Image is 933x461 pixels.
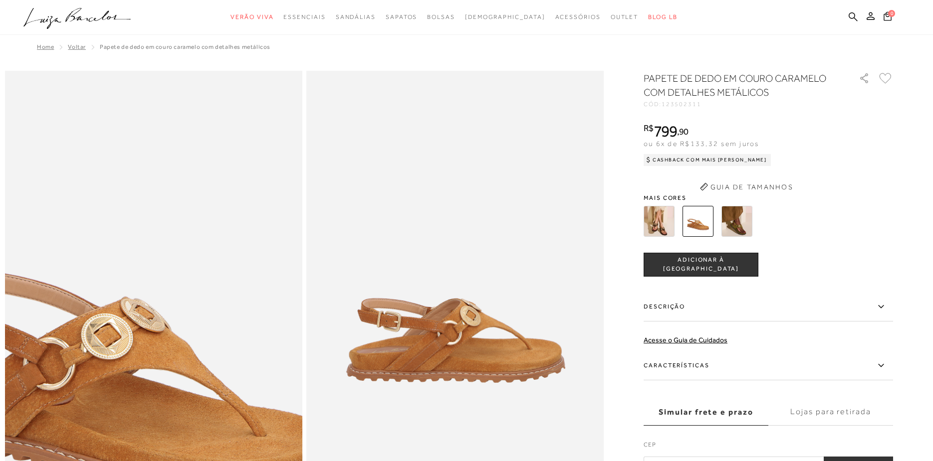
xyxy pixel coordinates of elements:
[644,195,893,201] span: Mais cores
[465,8,545,26] a: noSubCategoriesText
[465,13,545,20] span: [DEMOGRAPHIC_DATA]
[644,140,759,148] span: ou 6x de R$133,32 sem juros
[662,101,701,108] span: 123502311
[644,101,843,107] div: CÓD:
[283,8,325,26] a: categoryNavScreenReaderText
[683,206,713,237] img: PAPETE DE DEDO EM COURO CARAMELO COM DETALHES METÁLICOS
[644,351,893,380] label: Características
[721,206,752,237] img: PAPETE DE DEDO EM COURO VERDE ASPARGO COM DETALHES METÁLICOS
[677,127,689,136] i: ,
[100,43,270,50] span: PAPETE DE DEDO EM COURO CARAMELO COM DETALHES METÁLICOS
[386,13,417,20] span: Sapatos
[644,336,727,344] a: Acesse o Guia de Cuidados
[679,126,689,137] span: 90
[768,399,893,426] label: Lojas para retirada
[231,8,273,26] a: categoryNavScreenReaderText
[644,293,893,321] label: Descrição
[68,43,86,50] a: Voltar
[648,8,677,26] a: BLOG LB
[37,43,54,50] a: Home
[644,124,654,133] i: R$
[888,10,895,17] span: 0
[644,154,771,166] div: Cashback com Mais [PERSON_NAME]
[881,11,895,24] button: 0
[644,253,758,277] button: ADICIONAR À [GEOGRAPHIC_DATA]
[648,13,677,20] span: BLOG LB
[611,13,639,20] span: Outlet
[654,122,677,140] span: 799
[697,179,796,195] button: Guia de Tamanhos
[555,13,601,20] span: Acessórios
[283,13,325,20] span: Essenciais
[644,206,675,237] img: PAPETE DE DEDO EM COURO CAFÉ COM DETALHES METÁLICOS
[644,440,893,454] label: CEP
[644,71,831,99] h1: PAPETE DE DEDO EM COURO CARAMELO COM DETALHES METÁLICOS
[555,8,601,26] a: categoryNavScreenReaderText
[611,8,639,26] a: categoryNavScreenReaderText
[644,399,768,426] label: Simular frete e prazo
[231,13,273,20] span: Verão Viva
[336,8,376,26] a: categoryNavScreenReaderText
[427,8,455,26] a: categoryNavScreenReaderText
[427,13,455,20] span: Bolsas
[336,13,376,20] span: Sandálias
[386,8,417,26] a: categoryNavScreenReaderText
[644,256,758,273] span: ADICIONAR À [GEOGRAPHIC_DATA]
